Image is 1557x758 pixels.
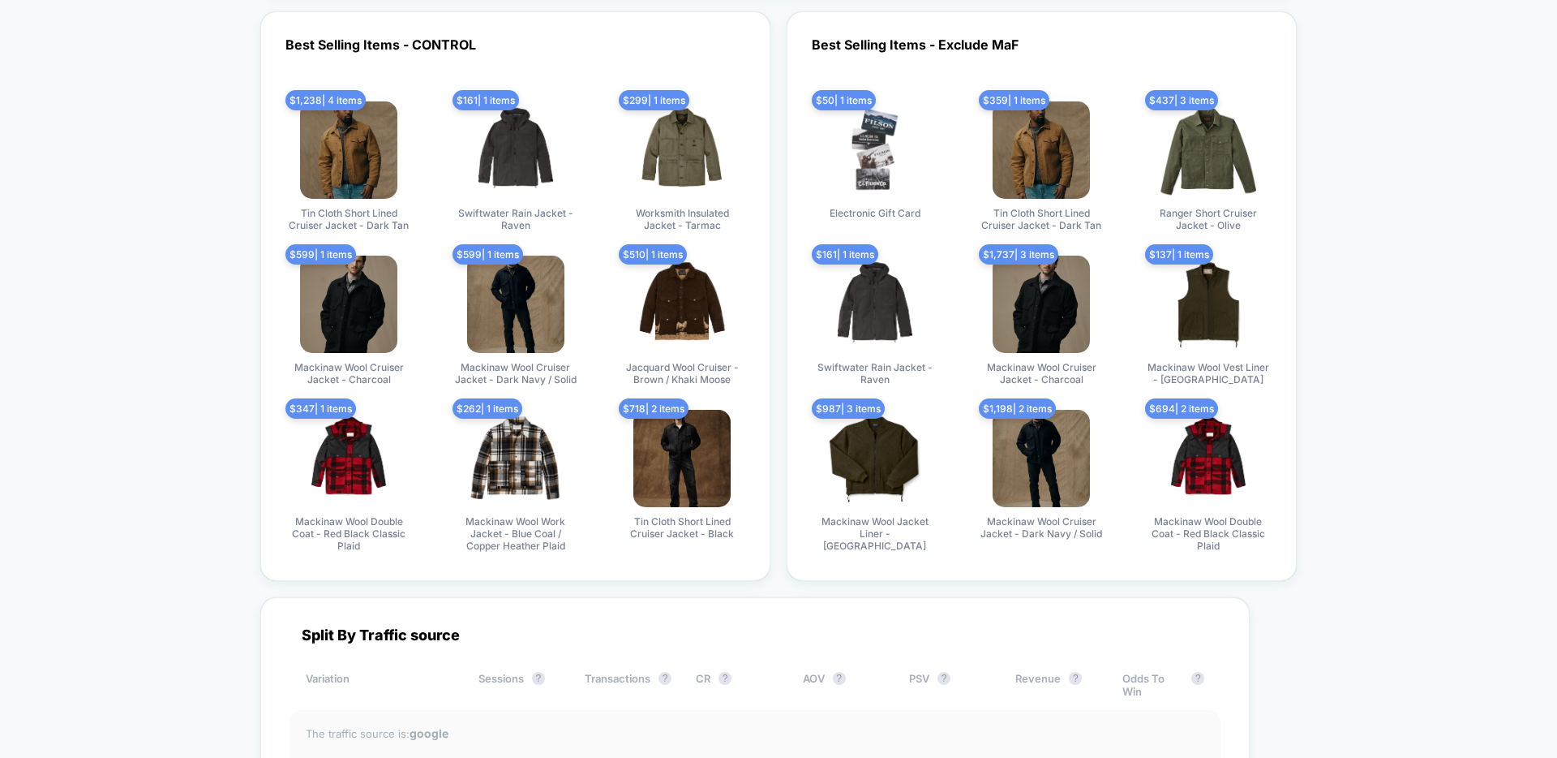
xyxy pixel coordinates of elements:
button: ? [658,672,671,685]
span: Mackinaw Wool Vest Liner - [GEOGRAPHIC_DATA] [1147,361,1269,385]
span: $ 347 | 1 items [285,398,356,419]
span: Jacquard Wool Cruiser - Brown / Khaki Moose [621,361,743,385]
span: Ranger Short Cruiser Jacket - Olive [1147,207,1269,231]
img: produt [633,410,731,507]
span: $ 299 | 1 items [619,90,689,110]
span: $ 1,737 | 3 items [979,244,1058,265]
img: produt [993,101,1090,199]
button: ? [1191,672,1204,685]
img: produt [1160,410,1257,507]
span: Mackinaw Wool Cruiser Jacket - Charcoal [980,361,1102,385]
strong: google [410,726,448,740]
div: Sessions [478,672,560,698]
span: $ 599 | 1 items [285,244,356,265]
img: produt [826,101,924,199]
span: Mackinaw Wool Cruiser Jacket - Dark Navy / Solid [980,515,1102,540]
span: $ 987 | 3 items [812,398,885,419]
span: Swiftwater Rain Jacket - Raven [814,361,936,385]
span: Mackinaw Wool Cruiser Jacket - Charcoal [288,361,410,385]
div: AOV [803,672,885,698]
span: $ 161 | 1 items [812,244,878,265]
span: Electronic Gift Card [830,207,920,219]
span: $ 359 | 1 items [979,90,1049,110]
span: Swiftwater Rain Jacket - Raven [455,207,577,231]
img: produt [467,101,564,199]
img: produt [300,410,397,507]
span: $ 137 | 1 items [1145,244,1213,265]
div: Odds To Win [1122,672,1204,698]
img: produt [826,410,924,507]
span: $ 694 | 2 items [1145,398,1218,419]
div: Transactions [585,672,671,698]
img: produt [993,410,1090,507]
img: produt [633,101,731,199]
span: $ 50 | 1 items [812,90,876,110]
img: produt [826,256,924,353]
button: ? [937,672,950,685]
button: ? [1069,672,1082,685]
span: $ 510 | 1 items [619,244,687,265]
span: Mackinaw Wool Jacket Liner - [GEOGRAPHIC_DATA] [814,515,936,552]
span: $ 718 | 2 items [619,398,688,419]
span: $ 1,238 | 4 items [285,90,366,110]
span: Mackinaw Wool Double Coat - Red Black Classic Plaid [288,515,410,552]
span: $ 437 | 3 items [1145,90,1218,110]
img: produt [467,256,564,353]
span: Mackinaw Wool Cruiser Jacket - Dark Navy / Solid [455,361,577,385]
span: Tin Cloth Short Lined Cruiser Jacket - Dark Tan [980,207,1102,231]
span: $ 262 | 1 items [453,398,522,419]
div: Revenue [1015,672,1097,698]
div: PSV [909,672,991,698]
img: produt [993,256,1090,353]
span: Worksmith Insulated Jacket - Tarmac [621,207,743,231]
span: Tin Cloth Short Lined Cruiser Jacket - Dark Tan [288,207,410,231]
img: produt [467,410,564,507]
span: Mackinaw Wool Work Jacket - Blue Coal / Copper Heather Plaid [455,515,577,552]
img: produt [1160,101,1257,199]
button: ? [532,672,545,685]
img: produt [300,256,397,353]
span: Mackinaw Wool Double Coat - Red Black Classic Plaid [1147,515,1269,552]
div: Split By Traffic source [290,627,1220,644]
div: CR [696,672,778,698]
div: The traffic source is: [306,726,1204,740]
img: produt [1160,256,1257,353]
span: Tin Cloth Short Lined Cruiser Jacket - Black [621,515,743,540]
span: $ 161 | 1 items [453,90,519,110]
img: produt [633,256,731,353]
img: produt [300,101,397,199]
button: ? [833,672,846,685]
div: Variation [306,672,454,698]
span: $ 1,198 | 2 items [979,398,1056,419]
span: $ 599 | 1 items [453,244,523,265]
button: ? [718,672,731,685]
